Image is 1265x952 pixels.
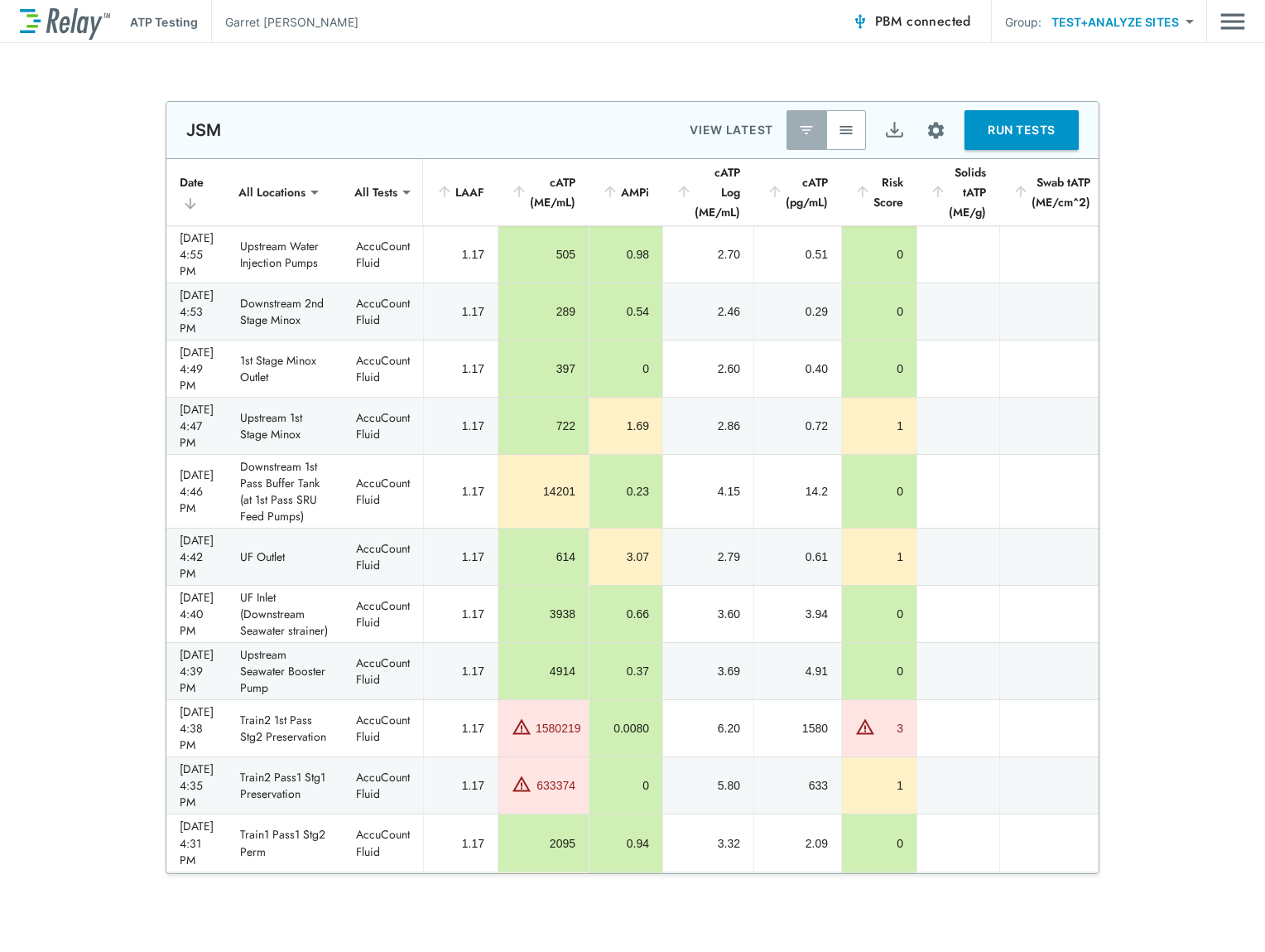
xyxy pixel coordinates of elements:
[603,360,649,377] div: 0
[512,360,575,377] div: 397
[511,172,575,212] div: cATP (ME/mL)
[874,110,914,150] button: Export
[512,774,531,794] img: Warning
[180,532,214,582] div: [DATE] 4:42 PM
[603,246,649,263] div: 0.98
[180,466,214,516] div: [DATE] 4:46 PM
[855,606,903,622] div: 0
[180,344,214,394] div: [DATE] 4:49 PM
[343,757,423,814] td: AccuCount Fluid
[676,663,740,679] div: 3.69
[343,700,423,756] td: AccuCount Fluid
[225,13,358,31] p: Garret [PERSON_NAME]
[875,10,971,33] span: PBM
[676,483,740,500] div: 4.15
[227,700,343,756] td: Train2 1st Pass Stg2 Preservation
[884,120,905,141] img: Export Icon
[437,835,484,852] div: 1.17
[855,303,903,320] div: 0
[180,589,214,639] div: [DATE] 4:40 PM
[855,483,903,500] div: 0
[676,606,740,622] div: 3.60
[676,162,740,222] div: cATP Log (ME/mL)
[343,176,409,209] div: All Tests
[602,182,649,202] div: AMPi
[227,757,343,814] td: Train2 Pass1 Stg1 Preservation
[343,398,423,454] td: AccuCount Fluid
[1005,13,1042,31] p: Group:
[186,120,221,140] p: JSM
[512,418,575,434] div: 722
[437,548,484,565] div: 1.17
[343,643,423,699] td: AccuCount Fluid
[343,283,423,340] td: AccuCount Fluid
[767,777,828,794] div: 633
[437,418,484,434] div: 1.17
[343,529,423,585] td: AccuCount Fluid
[180,761,214,810] div: [DATE] 4:35 PM
[855,418,903,434] div: 1
[512,483,575,500] div: 14201
[227,643,343,699] td: Upstream Seawater Booster Pump
[536,720,581,737] div: 1580219
[603,777,649,794] div: 0
[767,835,828,852] div: 2.09
[227,872,343,929] td: Train1 Pass1 Stg 2 Reject
[767,360,828,377] div: 0.40
[227,586,343,642] td: UF Inlet (Downstream Seawater strainer)
[767,246,828,263] div: 0.51
[676,720,740,737] div: 6.20
[512,717,531,737] img: Warning
[180,401,214,451] div: [DATE] 4:47 PM
[767,663,828,679] div: 4.91
[767,418,828,434] div: 0.72
[767,303,828,320] div: 0.29
[852,13,868,30] img: Connected Icon
[964,110,1079,150] button: RUN TESTS
[1211,902,1248,940] iframe: Resource center
[845,5,978,38] button: PBM connected
[914,109,958,152] button: Site setup
[343,586,423,642] td: AccuCount Fluid
[1220,6,1245,37] img: Drawer Icon
[437,663,484,679] div: 1.17
[1012,172,1090,212] div: Swab tATP (ME/cm^2)
[603,835,649,852] div: 0.94
[855,360,903,377] div: 0
[227,529,343,585] td: UF Outlet
[603,548,649,565] div: 3.07
[767,606,828,622] div: 3.94
[20,4,110,40] img: LuminUltra Relay
[512,246,575,263] div: 505
[343,814,423,871] td: AccuCount Fluid
[512,663,575,679] div: 4914
[512,303,575,320] div: 289
[603,606,649,622] div: 0.66
[437,720,484,737] div: 1.17
[536,777,575,794] div: 633374
[676,548,740,565] div: 2.79
[676,303,740,320] div: 2.46
[855,548,903,565] div: 1
[603,418,649,434] div: 1.69
[603,483,649,500] div: 0.23
[855,246,903,263] div: 0
[130,13,198,31] p: ATP Testing
[512,835,575,852] div: 2095
[1220,6,1245,37] button: Main menu
[676,835,740,852] div: 3.32
[855,777,903,794] div: 1
[343,455,423,528] td: AccuCount Fluid
[512,548,575,565] div: 614
[767,548,828,565] div: 0.61
[603,303,649,320] div: 0.54
[907,12,971,31] span: connected
[180,646,214,696] div: [DATE] 4:39 PM
[437,777,484,794] div: 1.17
[676,777,740,794] div: 5.80
[603,720,649,737] div: 0.0080
[227,283,343,340] td: Downstream 2nd Stage Minox
[854,172,903,212] div: Risk Score
[343,226,423,283] td: AccuCount Fluid
[879,720,903,737] div: 3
